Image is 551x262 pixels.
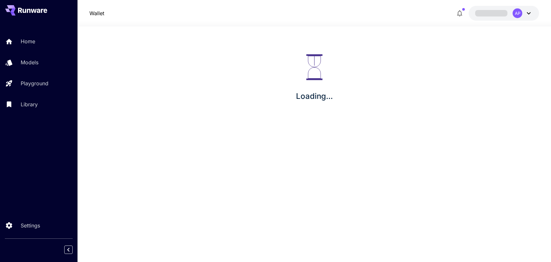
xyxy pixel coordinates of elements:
[469,6,539,21] button: AP
[89,9,104,17] nav: breadcrumb
[21,222,40,229] p: Settings
[21,37,35,45] p: Home
[89,9,104,17] a: Wallet
[21,79,48,87] p: Playground
[296,90,333,102] p: Loading...
[21,100,38,108] p: Library
[69,244,77,256] div: Collapse sidebar
[64,246,73,254] button: Collapse sidebar
[513,8,522,18] div: AP
[21,58,38,66] p: Models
